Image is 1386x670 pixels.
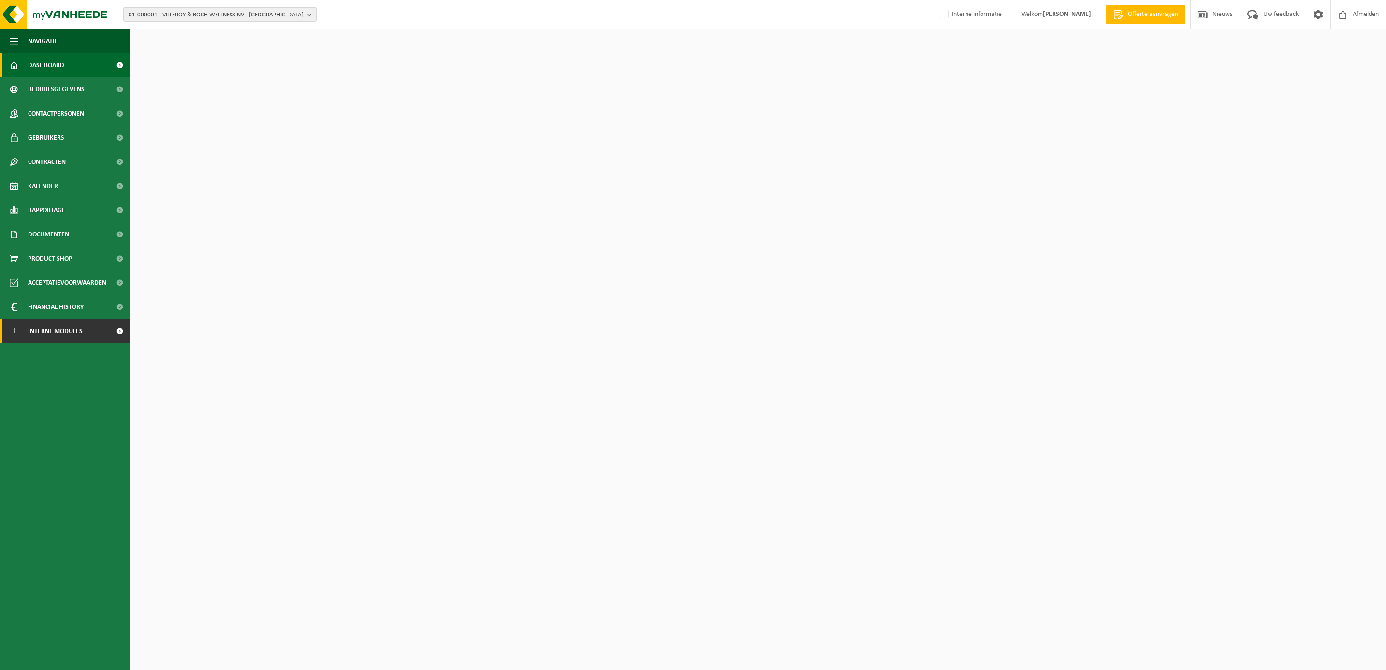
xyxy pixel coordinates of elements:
[1043,11,1091,18] strong: [PERSON_NAME]
[10,319,18,343] span: I
[28,102,84,126] span: Contactpersonen
[938,7,1002,22] label: Interne informatie
[1126,10,1181,19] span: Offerte aanvragen
[28,319,83,343] span: Interne modules
[28,150,66,174] span: Contracten
[1106,5,1185,24] a: Offerte aanvragen
[28,222,69,247] span: Documenten
[28,29,58,53] span: Navigatie
[28,295,84,319] span: Financial History
[28,126,64,150] span: Gebruikers
[28,77,85,102] span: Bedrijfsgegevens
[28,247,72,271] span: Product Shop
[28,53,64,77] span: Dashboard
[123,7,317,22] button: 01-000001 - VILLEROY & BOCH WELLNESS NV - [GEOGRAPHIC_DATA]
[28,174,58,198] span: Kalender
[129,8,303,22] span: 01-000001 - VILLEROY & BOCH WELLNESS NV - [GEOGRAPHIC_DATA]
[28,198,65,222] span: Rapportage
[28,271,106,295] span: Acceptatievoorwaarden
